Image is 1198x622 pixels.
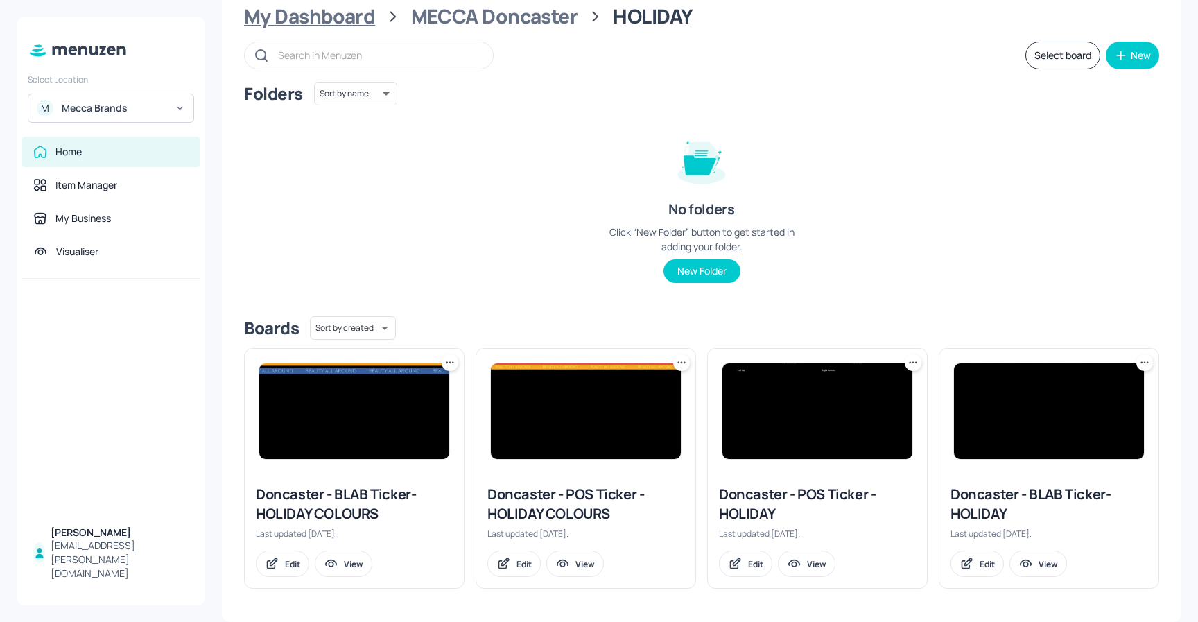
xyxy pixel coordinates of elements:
div: No folders [668,200,734,219]
div: Last updated [DATE]. [719,528,916,539]
img: folder-empty [667,125,736,194]
div: M [37,100,53,116]
div: Item Manager [55,178,117,192]
div: Click “New Folder” button to get started in adding your folder. [598,225,806,254]
div: Edit [516,558,532,570]
div: Boards [244,317,299,339]
div: Home [55,145,82,159]
div: Last updated [DATE]. [256,528,453,539]
div: View [344,558,363,570]
div: Doncaster - BLAB Ticker- HOLIDAY [950,485,1147,524]
div: MECCA Doncaster [411,4,578,29]
div: Last updated [DATE]. [950,528,1147,539]
div: View [575,558,595,570]
div: [EMAIL_ADDRESS][PERSON_NAME][DOMAIN_NAME] [51,539,189,580]
div: Last updated [DATE]. [487,528,684,539]
div: Sort by created [310,314,396,342]
div: HOLIDAY [613,4,693,29]
div: My Dashboard [244,4,375,29]
div: Doncaster - POS Ticker - HOLIDAY COLOURS [487,485,684,524]
div: New [1131,51,1151,60]
button: Select board [1025,42,1100,69]
div: Sort by name [314,80,397,107]
div: [PERSON_NAME] [51,526,189,539]
div: View [807,558,826,570]
div: Select Location [28,74,194,85]
div: My Business [55,211,111,225]
div: Doncaster - BLAB Ticker- HOLIDAY COLOURS [256,485,453,524]
div: Edit [748,558,763,570]
div: Folders [244,83,303,105]
img: 2025-10-06-1759723803504sa3g4apb3b.jpeg [259,363,449,459]
button: New Folder [663,259,740,283]
div: Edit [980,558,995,570]
div: Doncaster - POS Ticker - HOLIDAY [719,485,916,524]
div: Mecca Brands [62,101,166,115]
input: Search in Menuzen [278,45,479,65]
button: New [1106,42,1159,69]
img: 2025-10-06-1759724160347iuy5uzmvanb.jpeg [491,363,681,459]
div: Visualiser [56,245,98,259]
div: View [1039,558,1058,570]
img: 2025-10-08-1759886477780m4ss71wpu6e.jpeg [954,363,1144,459]
div: Edit [285,558,300,570]
img: 2025-10-08-1759890032762p63uhysnbv.jpeg [722,363,912,459]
